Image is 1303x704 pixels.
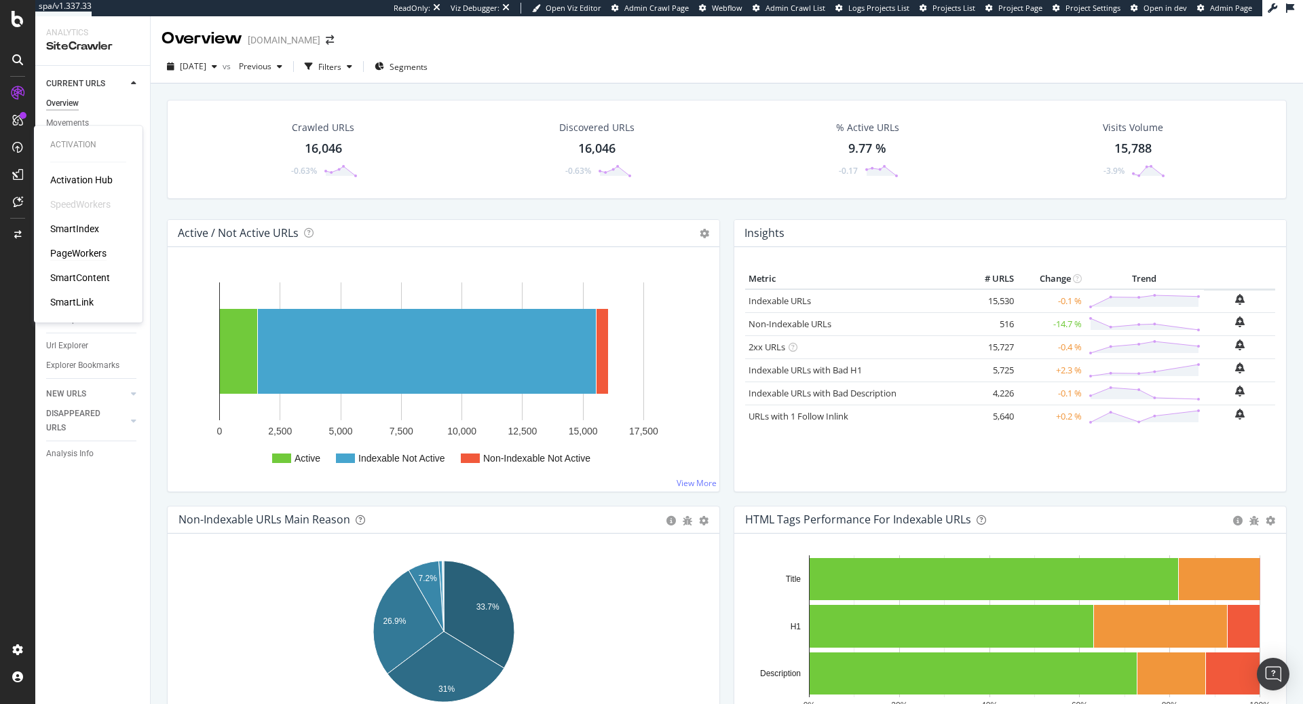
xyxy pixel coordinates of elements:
div: Explorer Bookmarks [46,358,119,373]
text: 2,500 [268,426,292,437]
a: SmartLink [50,295,94,309]
span: Open in dev [1144,3,1187,13]
a: Url Explorer [46,339,140,353]
i: Options [700,229,709,238]
h4: Active / Not Active URLs [178,224,299,242]
td: 516 [963,312,1017,335]
div: Activation [50,139,126,151]
div: 16,046 [305,140,342,158]
span: Projects List [932,3,975,13]
span: Previous [233,60,271,72]
span: Segments [390,61,428,73]
div: -0.17 [839,165,858,177]
a: Project Page [985,3,1042,14]
div: circle-info [1233,516,1243,525]
div: -3.9% [1103,165,1125,177]
th: # URLS [963,269,1017,289]
div: gear [1266,516,1275,525]
a: 2xx URLs [749,341,785,353]
th: Trend [1085,269,1204,289]
span: 2025 Sep. 18th [180,60,206,72]
a: URLs with 1 Follow Inlink [749,410,848,422]
svg: A chart. [178,269,709,481]
text: 10,000 [447,426,476,437]
h4: Insights [744,224,785,242]
th: Change [1017,269,1085,289]
text: 15,000 [569,426,598,437]
a: SmartIndex [50,222,99,236]
span: Webflow [712,3,742,13]
a: Overview [46,96,140,111]
div: bug [683,516,692,525]
button: [DATE] [162,56,223,77]
div: Filters [318,61,341,73]
a: Indexable URLs [749,295,811,307]
th: Metric [745,269,963,289]
div: CURRENT URLS [46,77,105,91]
a: Open Viz Editor [532,3,601,14]
a: View More [677,477,717,489]
span: vs [223,60,233,72]
div: 15,788 [1114,140,1152,158]
div: Overview [46,96,79,111]
div: Open Intercom Messenger [1257,658,1289,690]
a: DISAPPEARED URLS [46,407,127,435]
div: PageWorkers [50,246,107,260]
div: Analysis Info [46,447,94,461]
div: Movements [46,116,89,130]
div: Url Explorer [46,339,88,353]
div: circle-info [666,516,676,525]
a: Webflow [699,3,742,14]
div: Viz Debugger: [451,3,499,14]
a: Non-Indexable URLs [749,318,831,330]
span: Open Viz Editor [546,3,601,13]
button: Segments [369,56,433,77]
text: 31% [438,684,455,694]
div: SpeedWorkers [50,198,111,211]
a: Analysis Info [46,447,140,461]
td: -0.1 % [1017,382,1085,405]
td: 5,725 [963,358,1017,382]
text: Non-Indexable Not Active [483,453,590,464]
span: Project Settings [1065,3,1120,13]
td: 15,530 [963,289,1017,313]
div: Discovered URLs [559,121,635,134]
a: NEW URLS [46,387,127,401]
a: Open in dev [1131,3,1187,14]
a: Movements [46,116,140,130]
div: Overview [162,27,242,50]
a: Activation Hub [50,173,113,187]
text: 33.7% [476,602,499,612]
a: Explorer Bookmarks [46,358,140,373]
div: [DOMAIN_NAME] [248,33,320,47]
div: bell-plus [1235,409,1245,420]
text: 5,000 [329,426,353,437]
a: Project Settings [1053,3,1120,14]
text: 26.9% [383,616,406,626]
a: Admin Page [1197,3,1252,14]
a: Admin Crawl List [753,3,825,14]
div: DISAPPEARED URLS [46,407,115,435]
td: 15,727 [963,335,1017,358]
span: Project Page [998,3,1042,13]
text: Indexable Not Active [358,453,445,464]
div: Analytics [46,27,139,39]
div: bug [1249,516,1259,525]
text: Title [786,574,801,584]
td: -0.4 % [1017,335,1085,358]
div: 16,046 [578,140,616,158]
div: Crawled URLs [292,121,354,134]
div: arrow-right-arrow-left [326,35,334,45]
td: 5,640 [963,405,1017,428]
span: Admin Crawl List [766,3,825,13]
a: Indexable URLs with Bad Description [749,387,896,399]
text: 0 [217,426,223,437]
a: SmartContent [50,271,110,284]
span: Admin Page [1210,3,1252,13]
text: H1 [791,622,801,631]
text: 12,500 [508,426,537,437]
div: % Active URLs [836,121,899,134]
